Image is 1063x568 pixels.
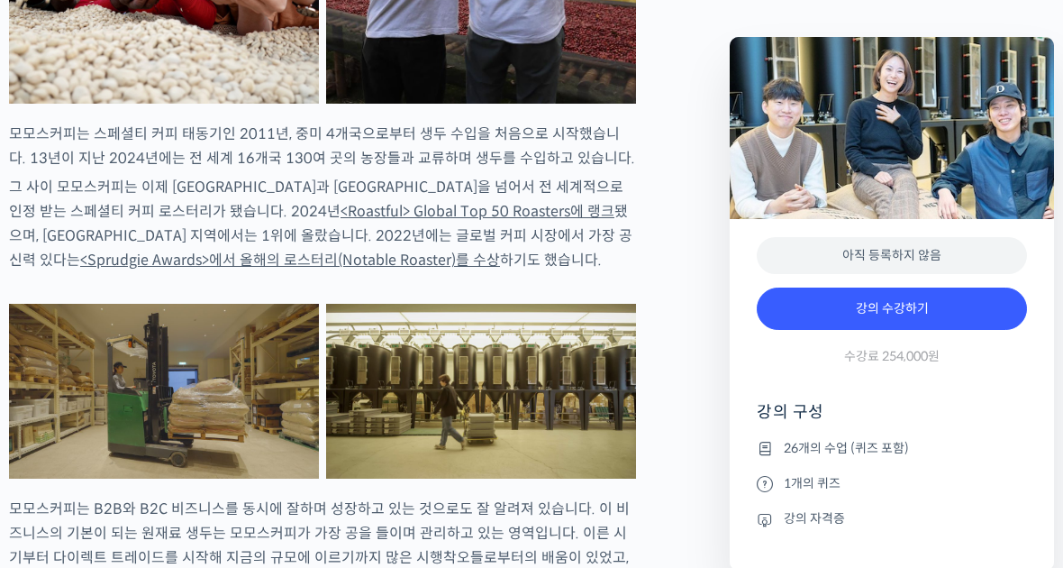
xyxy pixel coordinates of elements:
span: 홈 [57,445,68,460]
a: 설정 [232,418,346,463]
p: 모모스커피는 스페셜티 커피 태동기인 2011년, 중미 4개국으로부터 생두 수입을 처음으로 시작했습니다. 13년이 지난 2024년에는 전 세계 16개국 130여 곳의 농장들과 ... [9,122,636,170]
span: 수강료 254,000원 [844,348,940,365]
div: 아직 등록하지 않음 [757,237,1027,274]
h4: 강의 구성 [757,401,1027,437]
li: 1개의 퀴즈 [757,472,1027,494]
span: 설정 [278,445,300,460]
li: 강의 자격증 [757,508,1027,530]
span: 대화 [165,446,186,461]
a: 홈 [5,418,119,463]
li: 26개의 수업 (퀴즈 포함) [757,437,1027,459]
p: 그 사이 모모스커피는 이제 [GEOGRAPHIC_DATA]과 [GEOGRAPHIC_DATA]을 넘어서 전 세계적으로 인정 받는 스페셜티 커피 로스터리가 됐습니다. 2024년 ... [9,175,636,272]
a: <Sprudgie Awards>에서 올해의 로스터리(Notable Roaster)를 수상 [80,251,500,270]
a: 대화 [119,418,232,463]
a: <Roastful> Global Top 50 Roasters에 랭크 [341,202,614,221]
a: 강의 수강하기 [757,288,1027,331]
